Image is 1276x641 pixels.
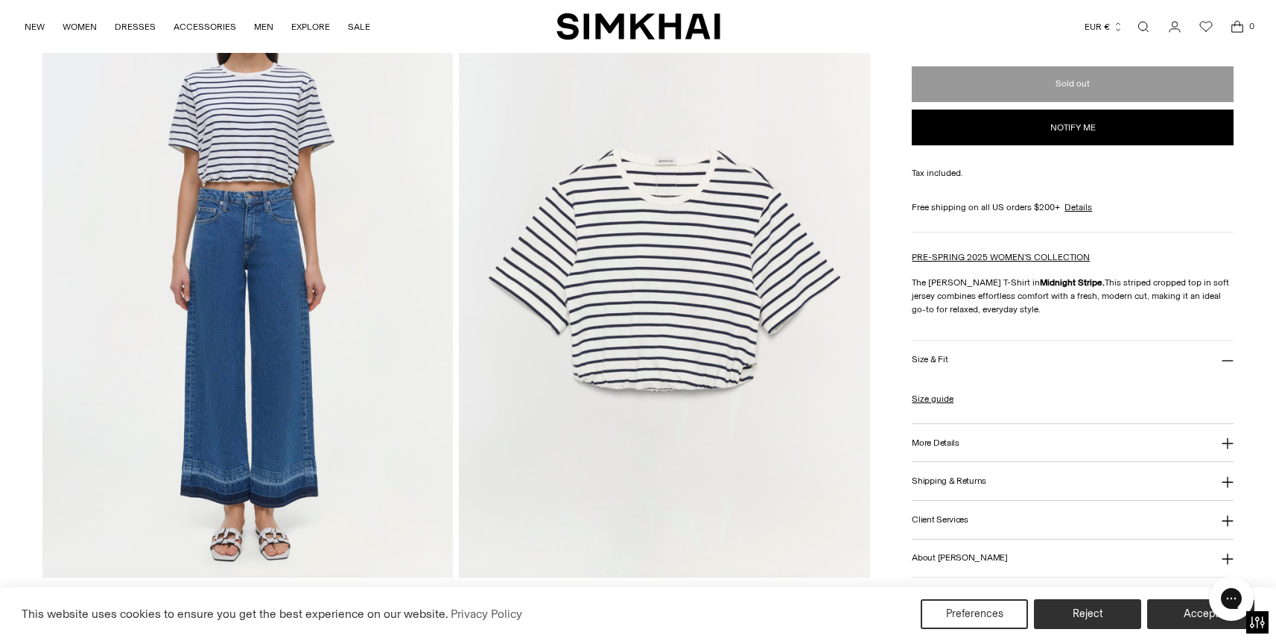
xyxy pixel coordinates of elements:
[912,539,1234,577] button: About [PERSON_NAME]
[912,110,1234,145] button: Notify me
[1085,10,1123,43] button: EUR €
[174,10,236,43] a: ACCESSORIES
[1147,599,1254,629] button: Accept
[1245,19,1258,33] span: 0
[912,200,1234,214] div: Free shipping on all US orders $200+
[63,10,97,43] a: WOMEN
[22,607,448,621] span: This website uses cookies to ensure you get the best experience on our website.
[25,10,45,43] a: NEW
[1040,277,1105,288] strong: Midnight Stripe.
[912,476,986,486] h3: Shipping & Returns
[912,423,1234,461] button: More Details
[912,553,1007,563] h3: About [PERSON_NAME]
[1191,12,1221,42] a: Wishlist
[448,603,524,625] a: Privacy Policy (opens in a new tab)
[912,391,953,405] a: Size guide
[921,599,1028,629] button: Preferences
[912,438,959,447] h3: More Details
[115,10,156,43] a: DRESSES
[1034,599,1141,629] button: Reject
[254,10,273,43] a: MEN
[912,354,948,364] h3: Size & Fit
[912,252,1090,262] a: PRE-SPRING 2025 WOMEN'S COLLECTION
[348,10,370,43] a: SALE
[1160,12,1190,42] a: Go to the account page
[1129,12,1158,42] a: Open search modal
[912,166,1234,180] div: Tax included.
[912,462,1234,500] button: Shipping & Returns
[291,10,330,43] a: EXPLORE
[1222,12,1252,42] a: Open cart modal
[912,341,1234,379] button: Size & Fit
[1202,571,1261,626] iframe: Gorgias live chat messenger
[1064,200,1092,214] a: Details
[912,276,1234,316] p: The [PERSON_NAME] T-Shirt in This striped cropped top in soft jersey combines effortless comfort ...
[912,514,968,524] h3: Client Services
[912,501,1234,539] button: Client Services
[556,12,720,41] a: SIMKHAI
